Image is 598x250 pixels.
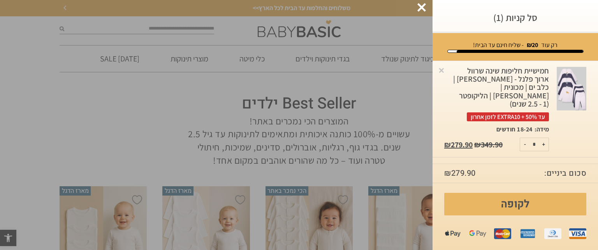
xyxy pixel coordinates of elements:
[474,140,481,150] span: ₪
[444,67,549,121] div: חמישיית חליפות שינה שרוול ארוך פלנל - [PERSON_NAME] | כלב ים | מכונית | [PERSON_NAME] | הליקופטר ...
[444,193,586,215] a: לקופה
[444,140,473,150] bdi: 279.90
[444,168,476,179] bdi: 279.90
[444,12,586,24] h3: סל קניות (1)
[526,138,542,151] input: כמות המוצר
[527,41,538,49] strong: ₪
[544,168,586,179] strong: סכום ביניים:
[469,225,486,242] img: gpay.png
[557,67,586,111] img: חמישיית חליפות שינה שרוול ארוך פלנל - אריה | כלב ים | מכונית | דוב קוטב | הליקופטר (1 - 2.5 שנים)
[12,4,89,12] div: zendesk chat
[532,41,538,49] span: 20
[541,41,558,49] span: רק עוד
[7,12,56,63] td: Have questions? We're here to help!
[438,66,445,74] a: Remove this item
[533,125,549,134] dt: מידה:
[519,225,536,242] img: amex.png
[444,140,451,150] span: ₪
[473,41,524,49] span: - שליח חינם עד הבית!
[496,125,533,134] p: 18-24 חודשים
[474,140,503,150] bdi: 349.90
[569,225,586,242] img: visa.png
[444,168,451,179] span: ₪
[520,138,530,151] button: -
[467,112,549,121] span: עד 50% + EXTRA10 לזמן אחרון
[544,225,561,242] img: diners.png
[444,225,461,242] img: apple%20pay.png
[3,3,98,65] button: zendesk chatHave questions? We're here to help!
[539,138,549,151] button: +
[444,67,549,125] a: חמישיית חליפות שינה שרוול ארוך פלנל - [PERSON_NAME] | כלב ים | מכונית | [PERSON_NAME] | הליקופטר ...
[494,225,511,242] img: mastercard.png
